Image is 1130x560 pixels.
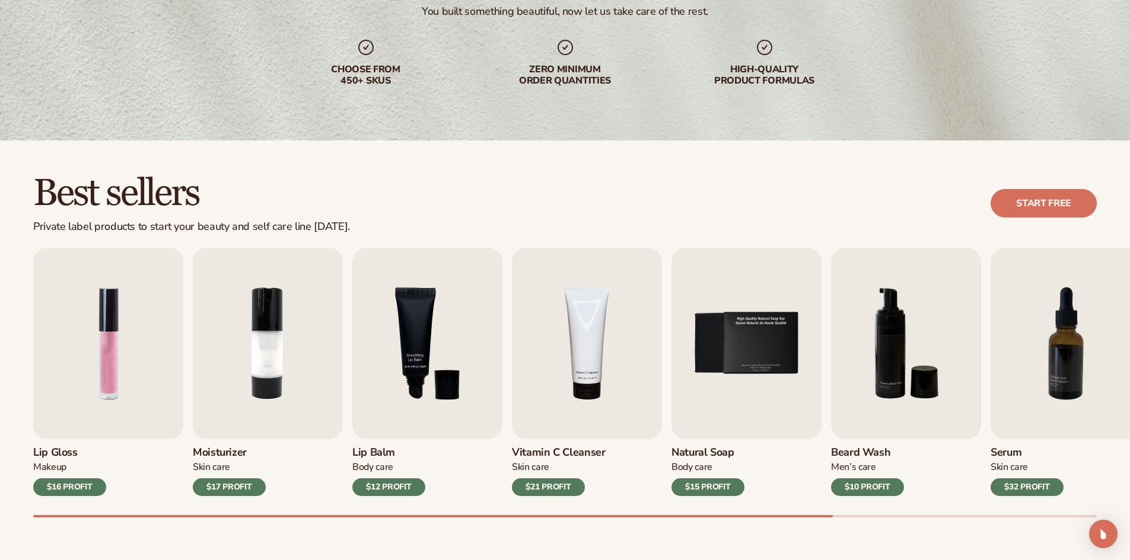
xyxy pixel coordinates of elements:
div: $10 PROFIT [831,478,904,496]
a: 6 / 9 [831,248,981,496]
a: 4 / 9 [512,248,662,496]
div: Body Care [671,461,744,473]
div: Private label products to start your beauty and self care line [DATE]. [33,220,350,233]
a: 2 / 9 [193,248,343,496]
div: You built something beautiful, now let us take care of the rest. [422,5,708,18]
div: Makeup [33,461,106,473]
div: Body Care [352,461,425,473]
a: 3 / 9 [352,248,502,496]
div: $12 PROFIT [352,478,425,496]
div: Zero minimum order quantities [489,64,641,87]
div: $15 PROFIT [671,478,744,496]
div: $17 PROFIT [193,478,266,496]
div: Skin Care [512,461,606,473]
h3: Beard Wash [831,446,904,459]
h2: Best sellers [33,174,350,213]
div: Skin Care [991,461,1064,473]
div: $16 PROFIT [33,478,106,496]
div: Choose from 450+ Skus [290,64,442,87]
h3: Lip Gloss [33,446,106,459]
div: $32 PROFIT [991,478,1064,496]
div: Open Intercom Messenger [1089,520,1118,548]
h3: Moisturizer [193,446,266,459]
div: High-quality product formulas [689,64,841,87]
a: Start free [991,189,1097,217]
a: 5 / 9 [671,248,822,496]
h3: Lip Balm [352,446,425,459]
div: $21 PROFIT [512,478,585,496]
h3: Natural Soap [671,446,744,459]
div: Skin Care [193,461,266,473]
div: Men’s Care [831,461,904,473]
h3: Serum [991,446,1064,459]
a: 1 / 9 [33,248,183,496]
h3: Vitamin C Cleanser [512,446,606,459]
